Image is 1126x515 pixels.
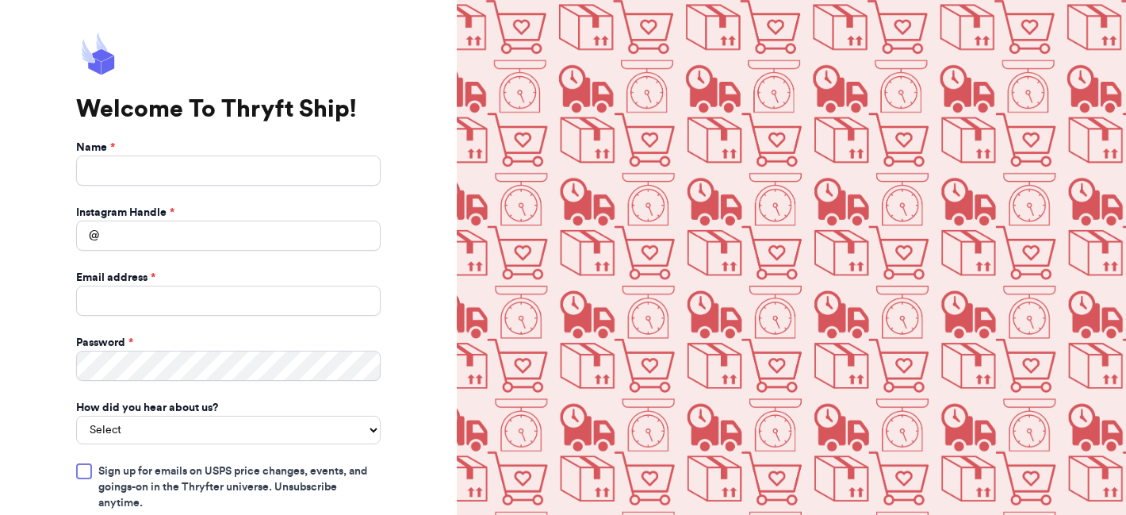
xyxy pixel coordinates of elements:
[98,463,381,511] span: Sign up for emails on USPS price changes, events, and goings-on in the Thryfter universe. Unsubsc...
[76,95,381,124] h1: Welcome To Thryft Ship!
[76,335,133,351] label: Password
[76,400,218,416] label: How did you hear about us?
[76,205,174,221] label: Instagram Handle
[76,140,115,156] label: Name
[76,221,99,251] div: @
[76,270,155,286] label: Email address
